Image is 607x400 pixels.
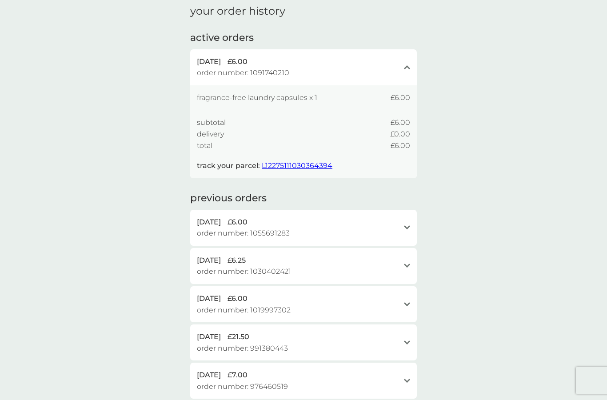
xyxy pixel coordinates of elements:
[390,128,410,140] span: £0.00
[262,161,332,170] a: L12275111030364394
[197,216,221,228] span: [DATE]
[197,117,226,128] span: subtotal
[197,255,221,266] span: [DATE]
[197,266,291,277] span: order number: 1030402421
[197,331,221,343] span: [DATE]
[391,140,410,152] span: £6.00
[228,255,246,266] span: £6.25
[228,369,248,381] span: £7.00
[197,304,291,316] span: order number: 1019997302
[197,140,212,152] span: total
[197,160,332,172] p: track your parcel:
[391,117,410,128] span: £6.00
[228,216,248,228] span: £6.00
[197,369,221,381] span: [DATE]
[197,128,224,140] span: delivery
[190,192,267,205] h2: previous orders
[197,56,221,68] span: [DATE]
[197,228,290,239] span: order number: 1055691283
[190,31,254,45] h2: active orders
[197,293,221,304] span: [DATE]
[391,92,410,104] span: £6.00
[197,343,288,354] span: order number: 991380443
[197,92,317,104] span: fragrance-free laundry capsules x 1
[228,331,249,343] span: £21.50
[197,381,288,392] span: order number: 976460519
[228,56,248,68] span: £6.00
[197,67,289,79] span: order number: 1091740210
[228,293,248,304] span: £6.00
[190,5,285,18] h1: your order history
